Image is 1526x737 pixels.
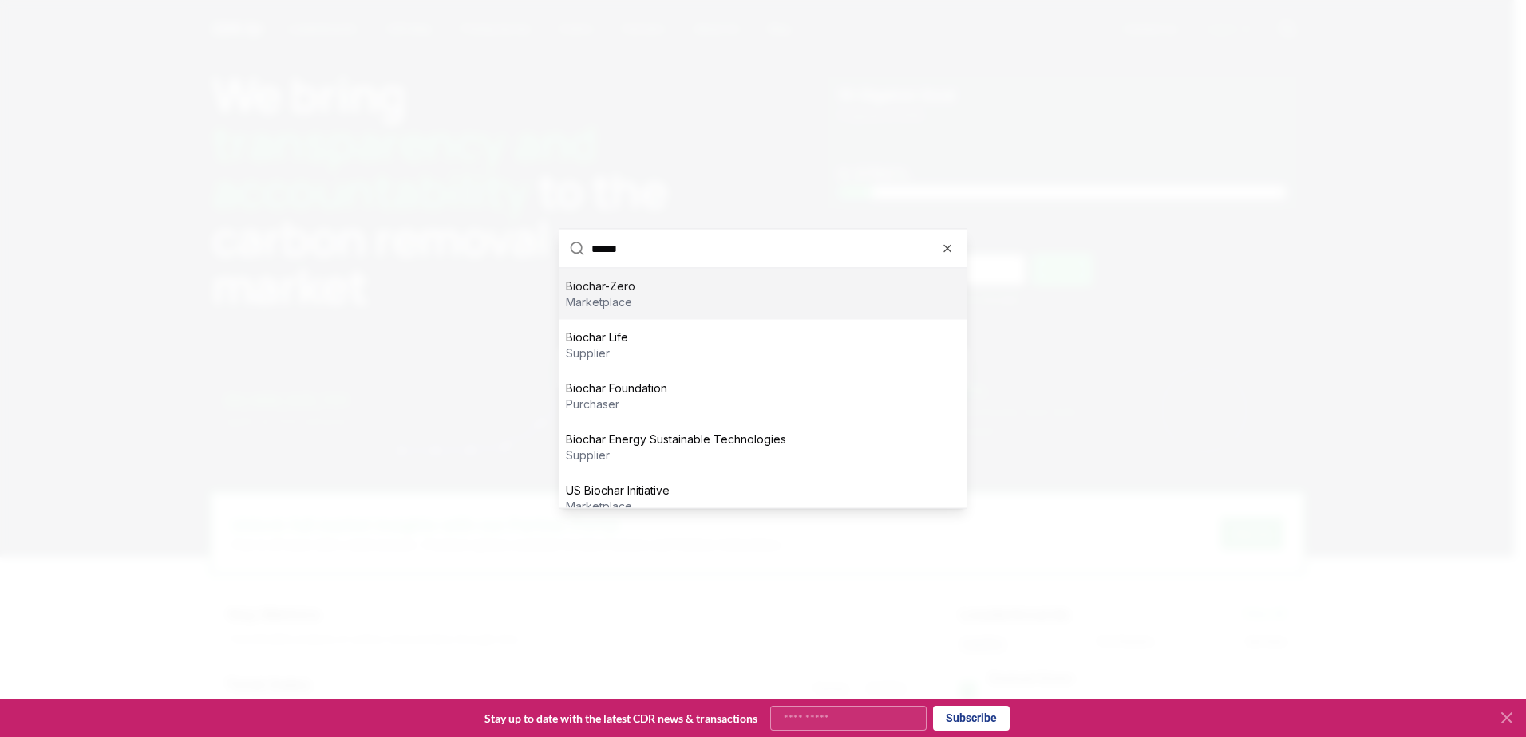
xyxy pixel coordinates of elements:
[566,447,786,463] p: supplier
[566,380,667,396] p: Biochar Foundation
[566,329,628,345] p: Biochar Life
[566,278,635,294] p: Biochar-Zero
[566,499,670,514] p: marketplace
[566,432,786,447] p: Biochar Energy Sustainable Technologies
[566,294,635,310] p: marketplace
[566,396,667,412] p: purchaser
[566,483,670,499] p: US Biochar Initiative
[566,345,628,361] p: supplier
